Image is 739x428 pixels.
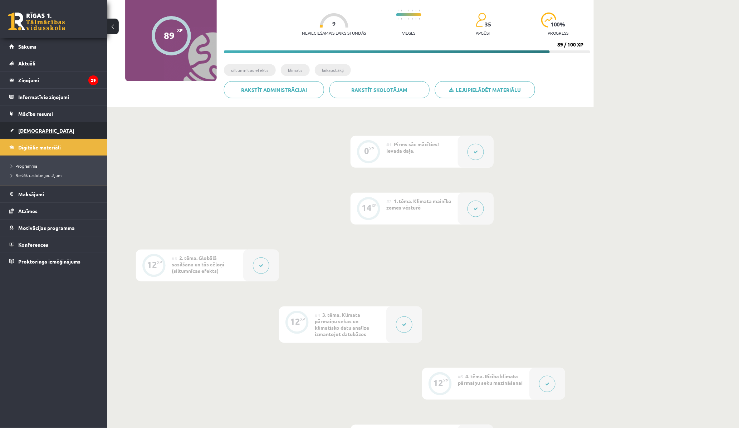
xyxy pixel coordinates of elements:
span: 3. tēma. Klimata pārmaiņu sekas un klimatisko datu analīze izmantojot datubāzes [315,311,369,337]
div: XP [300,317,305,321]
span: 35 [485,21,491,28]
p: apgūst [476,30,491,35]
a: Digitālie materiāli [9,139,98,156]
i: 29 [88,75,98,85]
a: Motivācijas programma [9,220,98,236]
a: Rakstīt skolotājam [329,81,430,98]
span: #2 [386,198,392,204]
div: 12 [147,261,157,268]
a: [DEMOGRAPHIC_DATA] [9,122,98,139]
div: XP [369,147,374,151]
span: XP [177,28,183,33]
img: icon-short-line-57e1e144782c952c97e751825c79c345078a6d821885a25fce030b3d8c18986b.svg [401,10,402,11]
a: Proktoringa izmēģinājums [9,253,98,270]
span: #1 [386,142,392,147]
div: XP [372,203,377,207]
img: icon-short-line-57e1e144782c952c97e751825c79c345078a6d821885a25fce030b3d8c18986b.svg [416,10,416,11]
span: 9 [332,20,336,27]
div: XP [443,379,448,383]
img: icon-short-line-57e1e144782c952c97e751825c79c345078a6d821885a25fce030b3d8c18986b.svg [401,18,402,20]
p: progress [548,30,569,35]
div: 14 [362,205,372,211]
a: Lejupielādēt materiālu [435,81,535,98]
li: klimats [281,64,310,76]
div: 89 [164,30,175,41]
span: Konferences [18,241,48,248]
a: Maksājumi [9,186,98,202]
img: icon-short-line-57e1e144782c952c97e751825c79c345078a6d821885a25fce030b3d8c18986b.svg [412,10,413,11]
img: icon-short-line-57e1e144782c952c97e751825c79c345078a6d821885a25fce030b3d8c18986b.svg [419,10,420,11]
span: #5 [458,374,463,379]
p: Nepieciešamais laiks stundās [302,30,366,35]
span: Motivācijas programma [18,225,75,231]
span: 100 % [550,21,566,28]
legend: Ziņojumi [18,72,98,88]
span: [DEMOGRAPHIC_DATA] [18,127,74,134]
span: Biežāk uzdotie jautājumi [11,172,63,178]
a: Biežāk uzdotie jautājumi [11,172,100,178]
a: Programma [11,163,100,169]
div: 12 [433,380,443,386]
div: XP [157,260,162,264]
span: Programma [11,163,37,169]
span: Digitālie materiāli [18,144,61,151]
span: #3 [172,255,177,261]
span: Proktoringa izmēģinājums [18,258,80,265]
img: icon-short-line-57e1e144782c952c97e751825c79c345078a6d821885a25fce030b3d8c18986b.svg [419,18,420,20]
li: laikapstākļi [315,64,351,76]
a: Ziņojumi29 [9,72,98,88]
div: 0 [364,148,369,154]
img: icon-short-line-57e1e144782c952c97e751825c79c345078a6d821885a25fce030b3d8c18986b.svg [408,18,409,20]
img: icon-short-line-57e1e144782c952c97e751825c79c345078a6d821885a25fce030b3d8c18986b.svg [408,10,409,11]
legend: Maksājumi [18,186,98,202]
span: 2. tēma. Globālā sasilšana un tās cēloņi (siltumnīcas efekts) [172,255,224,274]
a: Konferences [9,236,98,253]
p: Viegls [402,30,415,35]
a: Mācību resursi [9,105,98,122]
img: icon-short-line-57e1e144782c952c97e751825c79c345078a6d821885a25fce030b3d8c18986b.svg [412,18,413,20]
li: siltumnīcas efekts [224,64,276,76]
a: Rakstīt administrācijai [224,81,324,98]
img: icon-short-line-57e1e144782c952c97e751825c79c345078a6d821885a25fce030b3d8c18986b.svg [416,18,416,20]
span: Aktuāli [18,60,35,67]
a: Sākums [9,38,98,55]
span: #4 [315,312,320,318]
img: icon-progress-161ccf0a02000e728c5f80fcf4c31c7af3da0e1684b2b1d7c360e028c24a22f1.svg [541,13,557,28]
a: Rīgas 1. Tālmācības vidusskola [8,13,65,30]
span: 1. tēma. Klimata mainība zemes vēsturē [386,198,451,211]
span: Pirms sāc mācīties! Ievada daļa. [386,141,439,154]
div: 12 [290,318,300,325]
a: Atzīmes [9,203,98,219]
span: Mācību resursi [18,110,53,117]
a: Aktuāli [9,55,98,72]
span: 4. tēma. Rīcība klimata pārmaiņu seku mazināšanai [458,373,523,386]
legend: Informatīvie ziņojumi [18,89,98,105]
img: students-c634bb4e5e11cddfef0936a35e636f08e4e9abd3cc4e673bd6f9a4125e45ecb1.svg [476,13,486,28]
span: Atzīmes [18,208,38,214]
span: Sākums [18,43,36,50]
a: Informatīvie ziņojumi [9,89,98,105]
